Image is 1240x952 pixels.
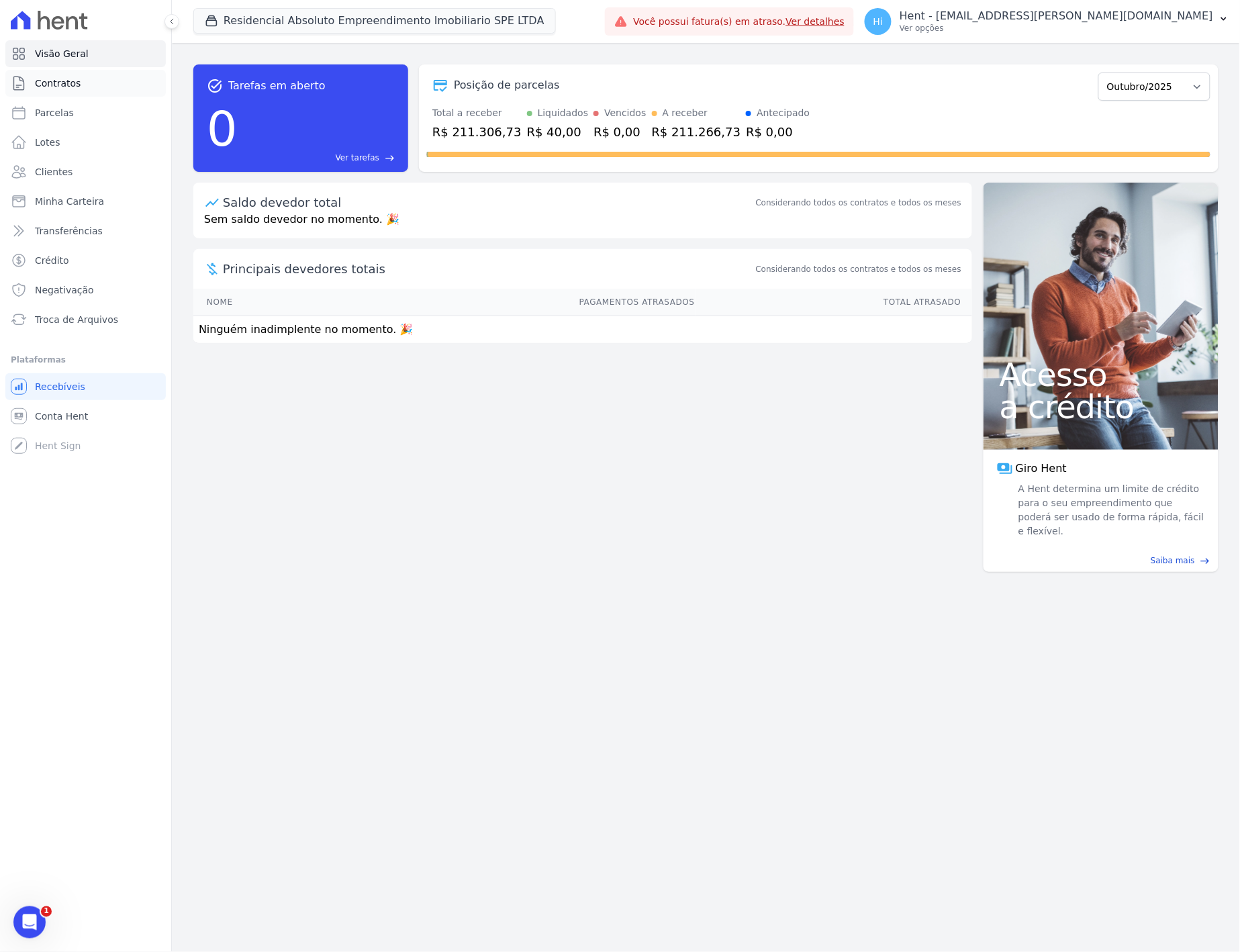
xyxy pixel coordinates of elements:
span: Principais devedores totais [223,260,753,278]
a: Conta Hent [5,403,166,430]
span: Recebíveis [35,380,85,393]
a: Negativação [5,277,166,303]
div: R$ 40,00 [527,123,589,141]
span: east [385,153,395,163]
button: Residencial Absoluto Empreendimento Imobiliario SPE LTDA [193,8,556,34]
a: Ver tarefas east [243,152,395,164]
span: A Hent determina um limite de crédito para o seu empreendimento que poderá ser usado de forma ráp... [1016,482,1205,538]
span: Contratos [35,77,81,90]
p: Sem saldo devedor no momento. 🎉 [193,211,972,238]
div: Liquidados [538,106,589,120]
div: Posição de parcelas [454,77,560,93]
span: Lotes [35,136,60,149]
div: Considerando todos os contratos e todos os meses [756,197,961,209]
span: Negativação [35,283,94,297]
a: Ver detalhes [786,16,845,27]
div: A receber [663,106,708,120]
span: task_alt [207,78,223,94]
a: Parcelas [5,99,166,126]
span: Considerando todos os contratos e todos os meses [756,263,961,275]
div: 0 [207,94,238,164]
th: Total Atrasado [696,289,972,316]
span: Giro Hent [1016,461,1067,477]
span: east [1200,556,1210,566]
a: Minha Carteira [5,188,166,215]
a: Clientes [5,158,166,185]
span: Crédito [35,254,69,267]
span: Visão Geral [35,47,89,60]
div: Saldo devedor total [223,193,753,211]
span: Saiba mais [1151,555,1195,567]
a: Saiba mais east [992,555,1210,567]
div: R$ 0,00 [593,123,646,141]
div: Total a receber [432,106,522,120]
span: Você possui fatura(s) em atraso. [633,15,845,29]
span: Acesso [1000,359,1202,391]
span: Hi [873,17,883,26]
div: Antecipado [757,106,810,120]
a: Transferências [5,218,166,244]
p: Hent - [EMAIL_ADDRESS][PERSON_NAME][DOMAIN_NAME] [900,9,1213,23]
th: Nome [193,289,332,316]
span: 1 [41,906,52,917]
iframe: Intercom live chat [13,906,46,939]
a: Crédito [5,247,166,274]
span: Parcelas [35,106,74,120]
div: R$ 211.266,73 [652,123,741,141]
td: Ninguém inadimplente no momento. 🎉 [193,316,972,344]
span: Troca de Arquivos [35,313,118,326]
span: a crédito [1000,391,1202,423]
a: Contratos [5,70,166,97]
a: Troca de Arquivos [5,306,166,333]
span: Conta Hent [35,410,88,423]
button: Hi Hent - [EMAIL_ADDRESS][PERSON_NAME][DOMAIN_NAME] Ver opções [854,3,1240,40]
div: R$ 211.306,73 [432,123,522,141]
span: Tarefas em aberto [228,78,326,94]
a: Visão Geral [5,40,166,67]
div: R$ 0,00 [746,123,810,141]
span: Minha Carteira [35,195,104,208]
p: Ver opções [900,23,1213,34]
div: Plataformas [11,352,160,368]
div: Vencidos [604,106,646,120]
th: Pagamentos Atrasados [332,289,696,316]
span: Transferências [35,224,103,238]
span: Clientes [35,165,73,179]
span: Ver tarefas [336,152,379,164]
a: Recebíveis [5,373,166,400]
a: Lotes [5,129,166,156]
